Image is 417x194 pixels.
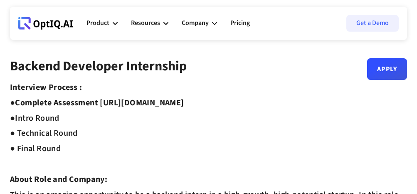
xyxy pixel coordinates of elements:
strong: Interview Process : [10,82,82,93]
strong: Complete Assessment [URL][DOMAIN_NAME] ● [10,97,184,124]
div: Webflow Homepage [18,29,19,30]
a: Webflow Homepage [18,11,73,36]
div: Company [182,17,209,29]
div: Resources [131,11,168,36]
div: Resources [131,17,160,29]
div: Company [182,11,217,36]
a: Get a Demo [346,15,399,32]
div: Product [86,17,109,29]
strong: About Role and Company: [10,174,107,185]
div: Product [86,11,118,36]
a: Pricing [230,11,250,36]
a: Apply [367,58,407,80]
strong: Backend Developer Internship [10,57,187,76]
